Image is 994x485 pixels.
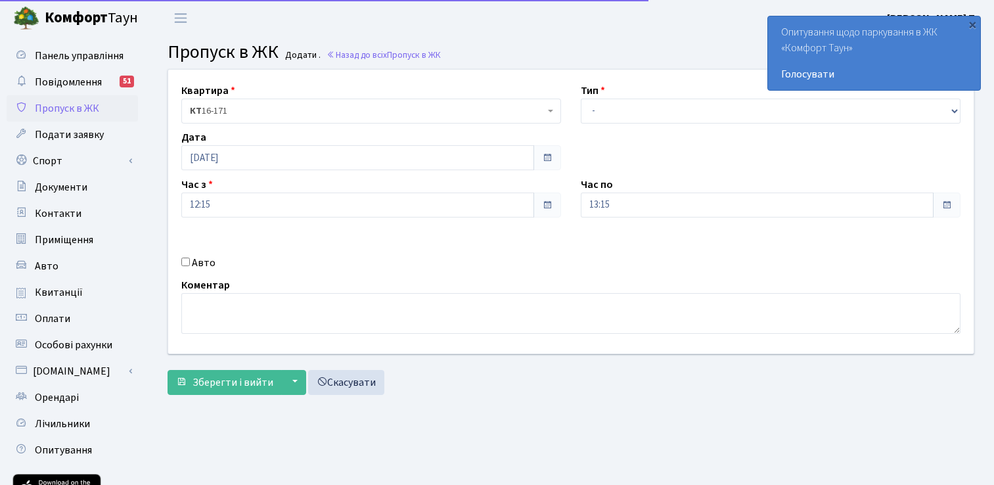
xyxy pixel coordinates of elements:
a: [DOMAIN_NAME] [7,358,138,384]
a: Орендарі [7,384,138,411]
a: Квитанції [7,279,138,306]
span: Пропуск в ЖК [35,101,99,116]
small: Додати . [282,50,321,61]
a: Скасувати [308,370,384,395]
span: Повідомлення [35,75,102,89]
a: Назад до всіхПропуск в ЖК [327,49,441,61]
a: Пропуск в ЖК [7,95,138,122]
span: Таун [45,7,138,30]
label: Авто [192,255,215,271]
span: Приміщення [35,233,93,247]
span: Зберегти і вийти [192,375,273,390]
a: Особові рахунки [7,332,138,358]
a: Опитування [7,437,138,463]
a: Документи [7,174,138,200]
a: Приміщення [7,227,138,253]
label: Квартира [181,83,235,99]
button: Переключити навігацію [164,7,197,29]
a: Повідомлення51 [7,69,138,95]
span: Документи [35,180,87,195]
b: Комфорт [45,7,108,28]
a: Панель управління [7,43,138,69]
span: Пропуск в ЖК [387,49,441,61]
span: Оплати [35,312,70,326]
label: Час з [181,177,213,193]
label: Час по [581,177,613,193]
img: logo.png [13,5,39,32]
a: Подати заявку [7,122,138,148]
div: × [966,18,979,31]
label: Тип [581,83,605,99]
a: Авто [7,253,138,279]
a: [PERSON_NAME] П. [887,11,978,26]
span: Орендарі [35,390,79,405]
div: Опитування щодо паркування в ЖК «Комфорт Таун» [768,16,980,90]
button: Зберегти і вийти [168,370,282,395]
span: Особові рахунки [35,338,112,352]
span: Лічильники [35,417,90,431]
span: Подати заявку [35,127,104,142]
a: Лічильники [7,411,138,437]
span: Панель управління [35,49,124,63]
a: Спорт [7,148,138,174]
label: Дата [181,129,206,145]
label: Коментар [181,277,230,293]
span: Опитування [35,443,92,457]
span: <b>КТ</b>&nbsp;&nbsp;&nbsp;&nbsp;16-171 [190,104,545,118]
div: 51 [120,76,134,87]
a: Контакти [7,200,138,227]
a: Голосувати [781,66,967,82]
span: Квитанції [35,285,83,300]
a: Оплати [7,306,138,332]
b: КТ [190,104,202,118]
span: Авто [35,259,58,273]
span: Пропуск в ЖК [168,39,279,65]
span: Контакти [35,206,81,221]
span: <b>КТ</b>&nbsp;&nbsp;&nbsp;&nbsp;16-171 [181,99,561,124]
